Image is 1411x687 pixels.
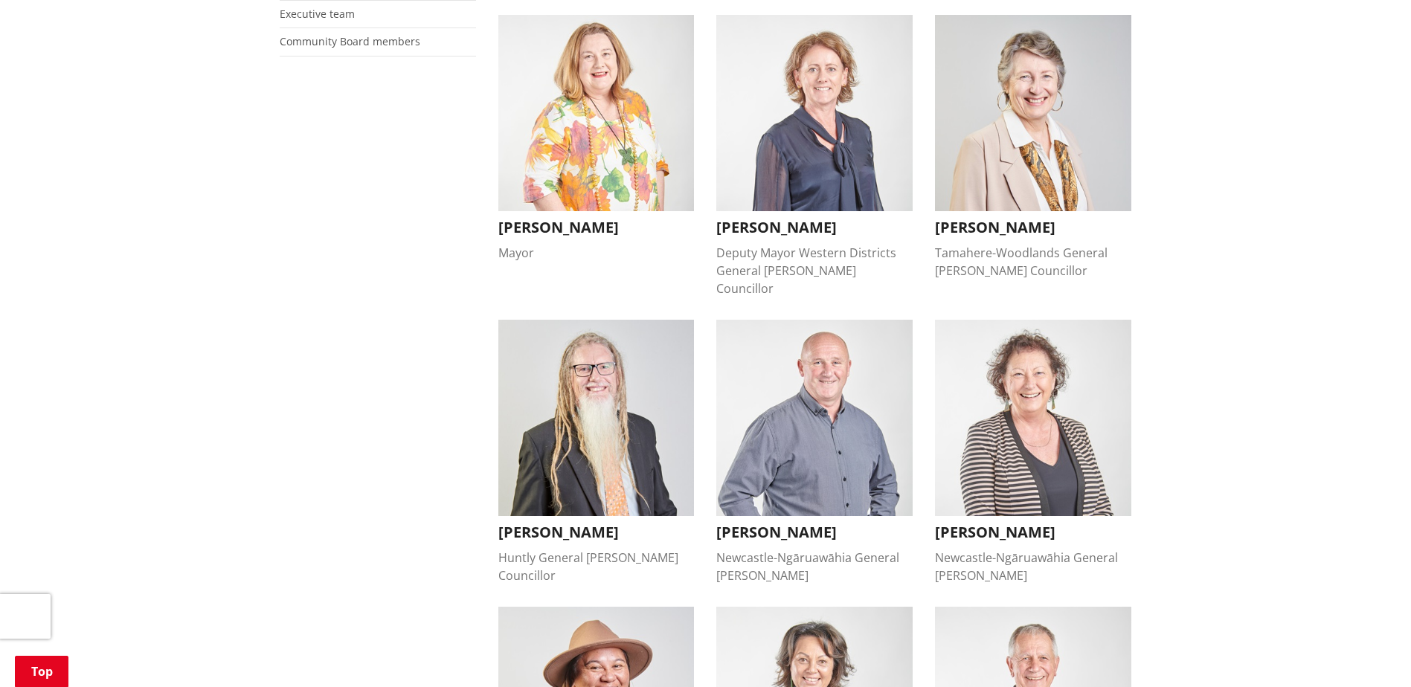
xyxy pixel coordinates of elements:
img: Carolyn Eyre [716,15,913,211]
div: Deputy Mayor Western Districts General [PERSON_NAME] Councillor [716,244,913,297]
h3: [PERSON_NAME] [935,523,1131,541]
h3: [PERSON_NAME] [498,523,695,541]
h3: [PERSON_NAME] [498,219,695,236]
div: Newcastle-Ngāruawāhia General [PERSON_NAME] [716,549,913,584]
button: Jacqui Church [PERSON_NAME] Mayor [498,15,695,262]
h3: [PERSON_NAME] [716,523,913,541]
button: Eugene Patterson [PERSON_NAME] Newcastle-Ngāruawāhia General [PERSON_NAME] [716,320,913,584]
h3: [PERSON_NAME] [935,219,1131,236]
img: Crystal Beavis [935,15,1131,211]
img: David Whyte [498,320,695,516]
div: Newcastle-Ngāruawāhia General [PERSON_NAME] [935,549,1131,584]
div: Huntly General [PERSON_NAME] Councillor [498,549,695,584]
button: Carolyn Eyre [PERSON_NAME] Deputy Mayor Western Districts General [PERSON_NAME] Councillor [716,15,913,297]
iframe: Messenger Launcher [1343,625,1396,678]
button: David Whyte [PERSON_NAME] Huntly General [PERSON_NAME] Councillor [498,320,695,584]
h3: [PERSON_NAME] [716,219,913,236]
button: Crystal Beavis [PERSON_NAME] Tamahere-Woodlands General [PERSON_NAME] Councillor [935,15,1131,280]
a: Executive team [280,7,355,21]
img: Janet Gibb [935,320,1131,516]
button: Janet Gibb [PERSON_NAME] Newcastle-Ngāruawāhia General [PERSON_NAME] [935,320,1131,584]
a: Top [15,656,68,687]
a: Community Board members [280,34,420,48]
img: Eugene Patterson [716,320,913,516]
img: Jacqui Church [498,15,695,211]
div: Tamahere-Woodlands General [PERSON_NAME] Councillor [935,244,1131,280]
div: Mayor [498,244,695,262]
